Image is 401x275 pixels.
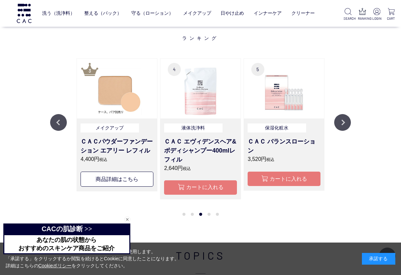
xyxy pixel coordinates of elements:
[387,8,396,21] a: CART
[248,123,320,164] a: 保湿化粧水 ＣＡＣ バランスローション 3,520円税込
[344,16,353,21] p: SEARCH
[254,5,282,21] a: インナーケア
[248,123,306,132] p: 保湿化粧水
[50,114,67,131] button: Previous
[38,263,72,268] a: Cookieポリシー
[183,166,191,171] span: 税込
[81,123,153,164] a: メイクアップ ＣＡＣパウダーファンデーション エアリー レフィル 4,400円税込
[6,248,179,269] div: 当サイトでは、お客様へのサービス向上のためにCookieを使用します。 「承諾する」をクリックするか閲覧を続けるとCookieに同意したことになります。 詳細はこちらの をクリックしてください。
[221,5,244,21] a: 日やけ止め
[81,155,153,163] p: 4,400円
[266,157,274,162] span: 税込
[191,213,194,216] button: 2 of 2
[208,213,211,216] button: 4 of 2
[344,8,353,21] a: SEARCH
[248,137,320,155] h3: ＣＡＣ バランスローション
[216,213,219,216] button: 5 of 2
[164,180,237,195] button: カートに入れる
[387,16,396,21] p: CART
[199,213,202,216] button: 3 of 2
[291,5,315,21] a: クリーナー
[99,157,107,162] span: 税込
[81,123,139,132] p: メイクアップ
[164,123,237,172] a: 液体洗浄料 ＣＡＣ エヴィデンスヘア&ボディシャンプー400mlレフィル 2,640円税込
[164,164,237,172] p: 2,640円
[160,59,241,118] img: エヴィデンスヘアボディシャンプー
[182,213,185,216] button: 1 of 2
[358,16,367,21] p: RANKING
[334,114,351,131] button: Next
[77,59,157,118] img: ＣＡＣパウダーファンデーション エアリー レフィル
[362,253,395,265] div: 承諾する
[358,8,367,21] a: RANKING
[16,4,32,23] img: logo
[164,123,222,132] p: 液体洗浄料
[131,5,173,21] a: 守る（ローション）
[244,59,324,118] img: ＣＡＣバランスローション
[81,137,153,155] h3: ＣＡＣパウダーファンデーション エアリー レフィル
[183,5,211,21] a: メイクアップ
[248,172,320,186] button: カートに入れる
[372,16,381,21] p: LOGIN
[248,155,320,163] p: 3,520円
[84,5,122,21] a: 整える（パック）
[164,137,237,164] h3: ＣＡＣ エヴィデンスヘア&ボディシャンプー400mlレフィル
[372,8,381,21] a: LOGIN
[81,172,153,187] button: 商品詳細はこちら
[42,5,75,21] a: 洗う（洗浄料）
